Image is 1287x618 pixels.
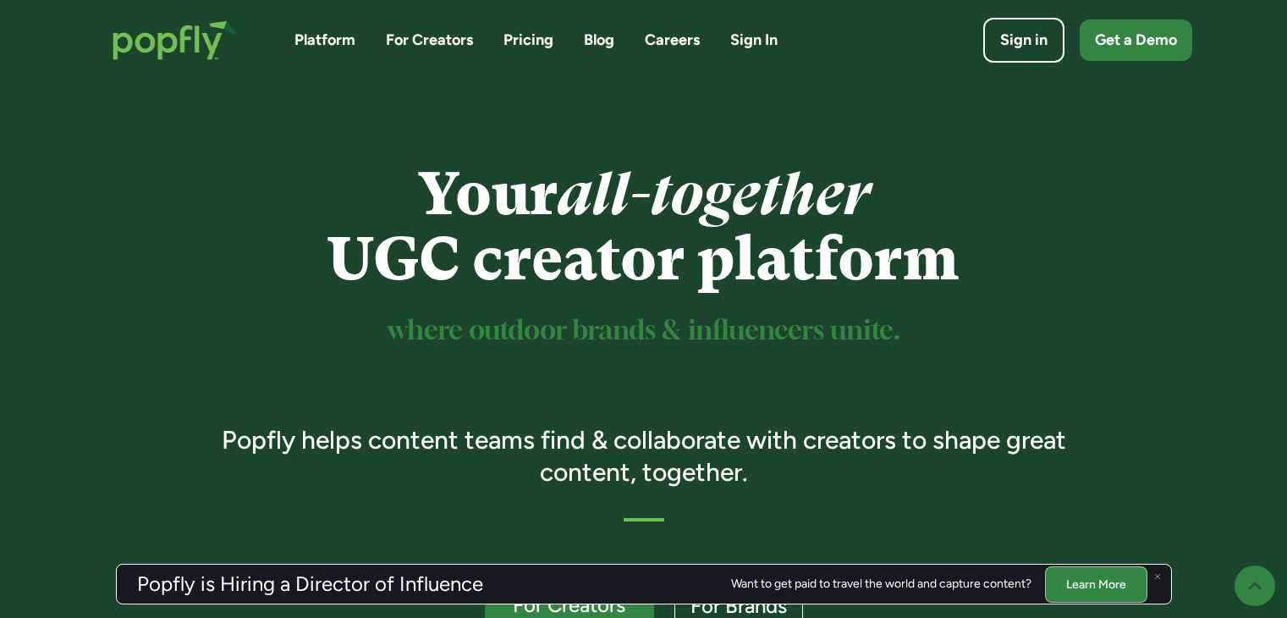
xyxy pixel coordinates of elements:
[197,162,1090,292] h1: Your UGC creator platform
[558,160,870,229] em: all-together
[137,574,483,594] h3: Popfly is Hiring a Director of Influence
[584,30,614,51] a: Blog
[731,577,1031,591] div: Want to get paid to travel the world and capture content?
[730,30,778,51] a: Sign In
[1095,30,1177,51] div: Get a Demo
[645,30,700,51] a: Careers
[983,18,1064,63] a: Sign in
[294,30,355,51] a: Platform
[386,30,473,51] a: For Creators
[503,30,553,51] a: Pricing
[197,424,1090,488] h3: Popfly helps content teams find & collaborate with creators to shape great content, together.
[1080,19,1192,61] a: Get a Demo
[388,318,900,345] sup: where outdoor brands & influencers unite.
[1045,566,1147,602] a: Learn More
[1000,30,1048,51] div: Sign in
